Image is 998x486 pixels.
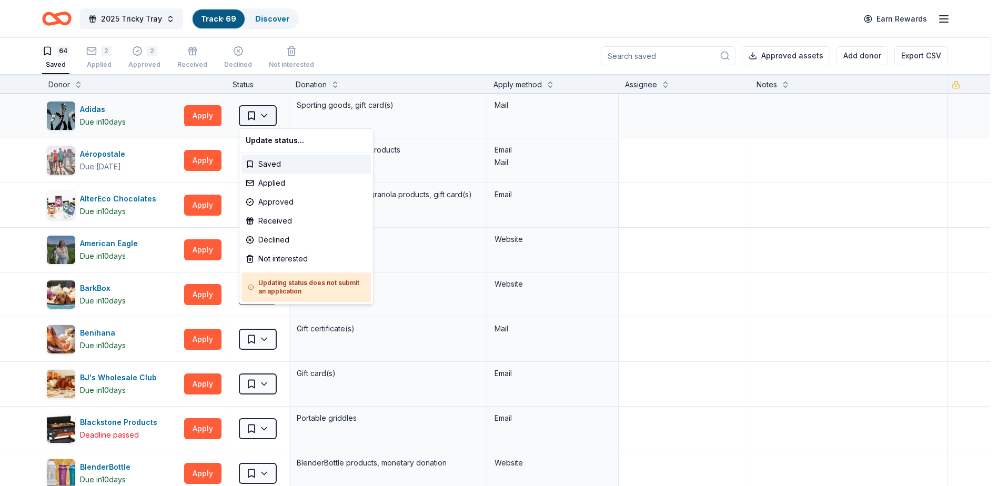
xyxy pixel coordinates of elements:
[241,230,371,249] div: Declined
[248,279,365,296] h5: Updating status does not submit an application
[241,131,371,150] div: Update status...
[241,155,371,174] div: Saved
[241,249,371,268] div: Not interested
[241,174,371,193] div: Applied
[241,211,371,230] div: Received
[241,193,371,211] div: Approved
